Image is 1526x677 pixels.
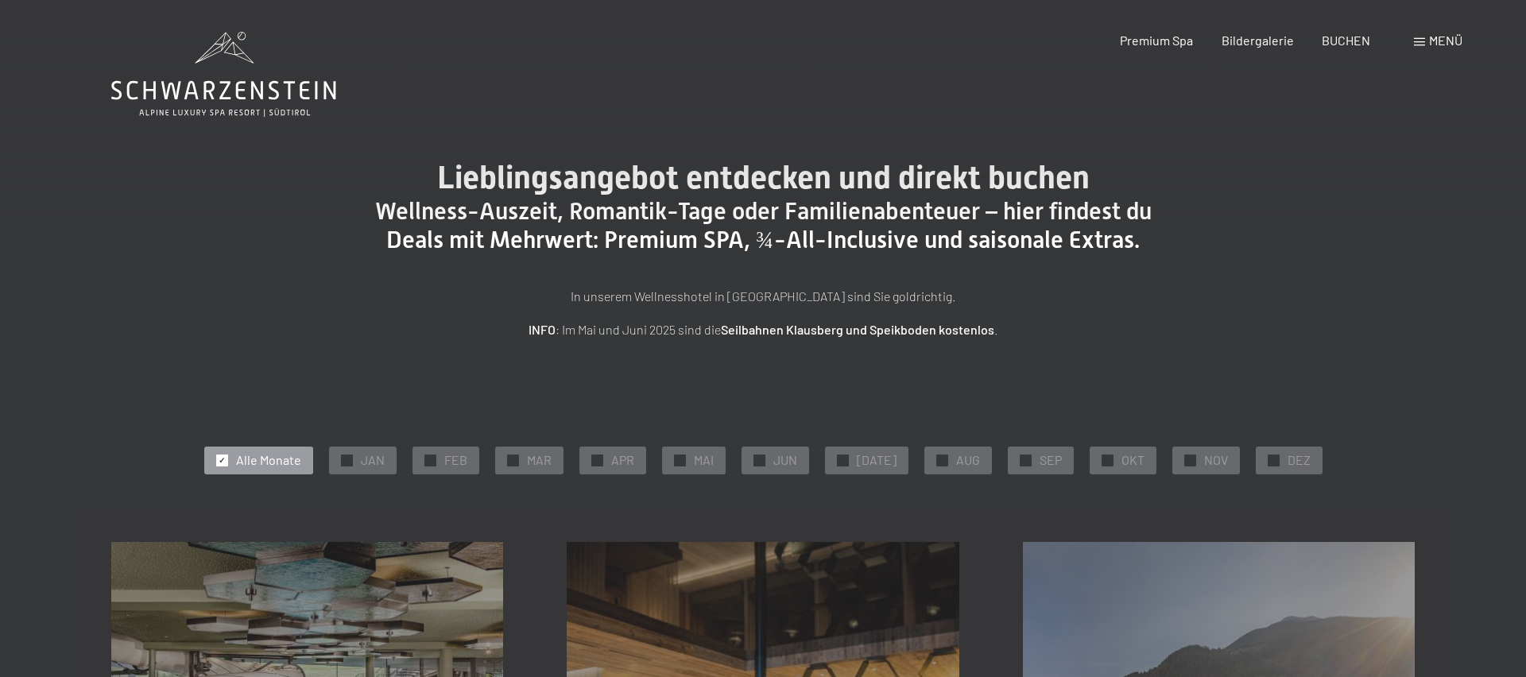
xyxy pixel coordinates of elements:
span: ✓ [1022,455,1028,466]
span: ✓ [219,455,225,466]
a: Bildergalerie [1222,33,1294,48]
span: ✓ [1104,455,1110,466]
span: ✓ [676,455,683,466]
span: MAR [527,451,552,469]
span: SEP [1040,451,1062,469]
span: ✓ [594,455,600,466]
span: OKT [1121,451,1144,469]
span: Wellness-Auszeit, Romantik-Tage oder Familienabenteuer – hier findest du Deals mit Mehrwert: Prem... [375,197,1152,253]
span: ✓ [1187,455,1193,466]
strong: Seilbahnen Klausberg und Speikboden kostenlos [721,322,994,337]
span: [DATE] [857,451,897,469]
span: Lieblingsangebot entdecken und direkt buchen [437,159,1090,196]
a: Premium Spa [1120,33,1193,48]
span: ✓ [839,455,846,466]
span: NOV [1204,451,1228,469]
span: JAN [361,451,385,469]
span: JUN [773,451,797,469]
span: DEZ [1288,451,1311,469]
span: ✓ [939,455,945,466]
span: ✓ [427,455,433,466]
span: AUG [956,451,980,469]
span: Menü [1429,33,1462,48]
span: APR [611,451,634,469]
a: BUCHEN [1322,33,1370,48]
span: ✓ [756,455,762,466]
span: FEB [444,451,467,469]
span: Alle Monate [236,451,301,469]
strong: INFO [529,322,556,337]
span: ✓ [1270,455,1276,466]
span: ✓ [343,455,350,466]
span: MAI [694,451,714,469]
p: In unserem Wellnesshotel in [GEOGRAPHIC_DATA] sind Sie goldrichtig. [366,286,1160,307]
p: : Im Mai und Juni 2025 sind die . [366,319,1160,340]
span: ✓ [509,455,516,466]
